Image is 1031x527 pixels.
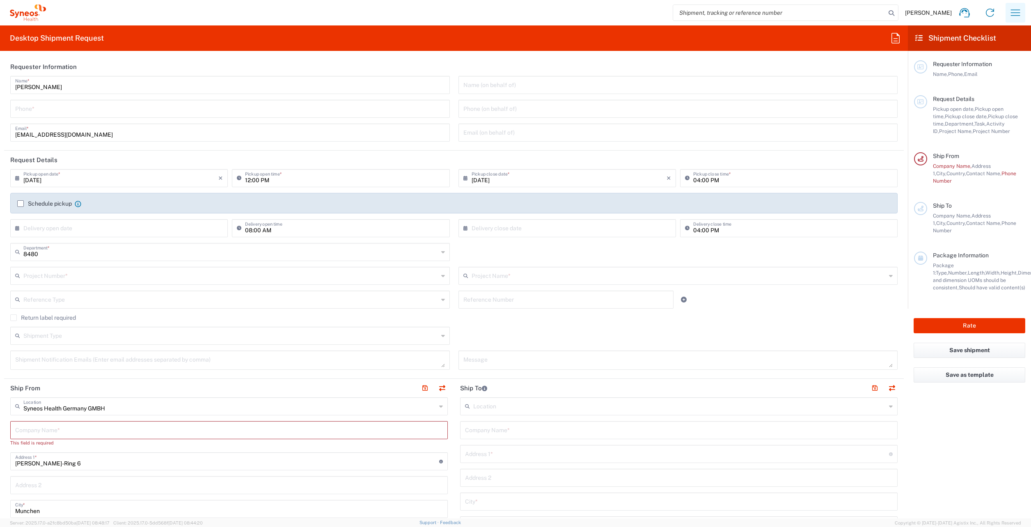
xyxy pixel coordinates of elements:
span: Project Name, [939,128,973,134]
span: Department, [945,121,974,127]
span: Request Details [933,96,974,102]
i: × [218,172,223,185]
span: Requester Information [933,61,992,67]
h2: Requester Information [10,63,77,71]
span: Pickup close date, [945,113,988,119]
button: Save as template [914,367,1025,383]
span: Type, [936,270,948,276]
span: Email [964,71,978,77]
span: Ship To [933,202,952,209]
span: Copyright © [DATE]-[DATE] Agistix Inc., All Rights Reserved [895,519,1021,527]
button: Save shipment [914,343,1025,358]
a: Add Reference [678,294,690,305]
span: Phone, [948,71,964,77]
span: Server: 2025.17.0-a2fc8bd50ba [10,520,110,525]
span: [DATE] 08:48:17 [76,520,110,525]
span: Length, [968,270,985,276]
div: This field is required [10,439,448,447]
a: Feedback [440,520,461,525]
label: Schedule pickup [17,200,72,207]
h2: Shipment Checklist [915,33,996,43]
span: Pickup open date, [933,106,975,112]
h2: Ship To [460,384,487,392]
span: Task, [974,121,986,127]
span: Ship From [933,153,959,159]
span: [DATE] 08:44:20 [168,520,203,525]
span: Company Name, [933,213,971,219]
span: Company Name, [933,163,971,169]
h2: Ship From [10,384,40,392]
button: Rate [914,318,1025,333]
span: City, [936,170,946,176]
span: Package Information [933,252,989,259]
span: Client: 2025.17.0-5dd568f [113,520,203,525]
span: Country, [946,220,966,226]
h2: Desktop Shipment Request [10,33,104,43]
span: Contact Name, [966,220,1001,226]
input: Shipment, tracking or reference number [673,5,886,21]
span: Package 1: [933,262,954,276]
span: [PERSON_NAME] [905,9,952,16]
span: Project Number [973,128,1010,134]
a: Support [419,520,440,525]
span: Contact Name, [966,170,1001,176]
h2: Request Details [10,156,57,164]
span: Should have valid content(s) [959,284,1025,291]
span: Height, [1001,270,1018,276]
i: × [667,172,671,185]
span: Country, [946,170,966,176]
span: Number, [948,270,968,276]
span: Name, [933,71,948,77]
span: Width, [985,270,1001,276]
label: Return label required [10,314,76,321]
span: City, [936,220,946,226]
